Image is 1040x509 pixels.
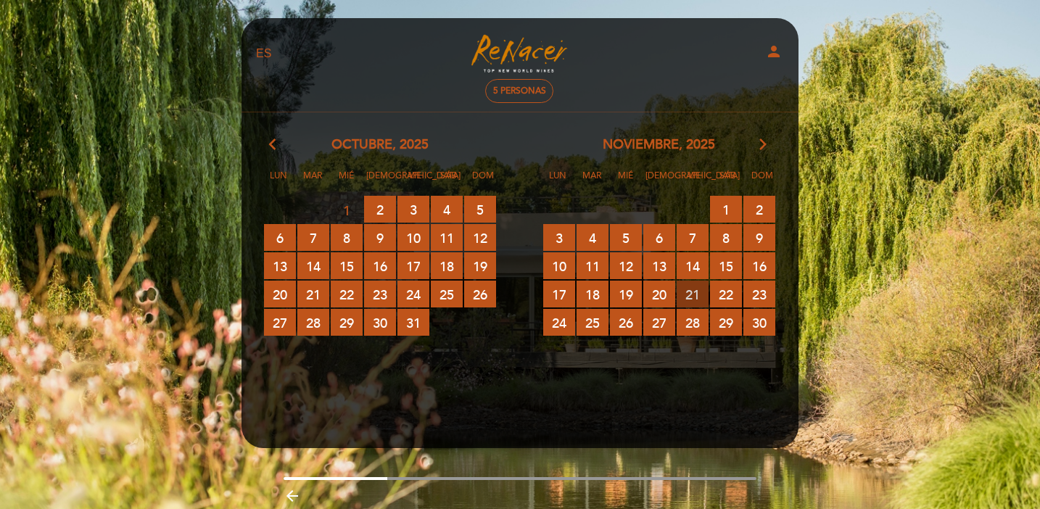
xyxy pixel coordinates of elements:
[284,487,301,505] i: arrow_backward
[677,224,709,251] span: 7
[331,281,363,307] span: 22
[756,136,769,154] i: arrow_forward_ios
[643,309,675,336] span: 27
[264,281,296,307] span: 20
[710,281,742,307] span: 22
[493,86,546,96] span: 5 personas
[743,309,775,336] span: 30
[643,252,675,279] span: 13
[331,224,363,251] span: 8
[431,196,463,223] span: 4
[397,281,429,307] span: 24
[543,309,575,336] span: 24
[643,224,675,251] span: 6
[603,136,715,154] span: noviembre, 2025
[364,252,396,279] span: 16
[297,252,329,279] span: 14
[332,168,361,195] span: Mié
[577,168,606,195] span: Mar
[765,43,783,65] button: person
[743,224,775,251] span: 9
[464,252,496,279] span: 19
[431,224,463,251] span: 11
[464,224,496,251] span: 12
[677,252,709,279] span: 14
[710,196,742,223] span: 1
[364,196,396,223] span: 2
[364,309,396,336] span: 30
[397,224,429,251] span: 10
[331,252,363,279] span: 15
[543,281,575,307] span: 17
[331,136,429,154] span: octubre, 2025
[331,309,363,336] span: 29
[577,252,608,279] span: 11
[464,281,496,307] span: 26
[434,168,463,195] span: Sáb
[429,34,610,74] a: Restaurante Renacer
[610,252,642,279] span: 12
[543,224,575,251] span: 3
[577,224,608,251] span: 4
[297,281,329,307] span: 21
[710,224,742,251] span: 8
[264,224,296,251] span: 6
[397,196,429,223] span: 3
[710,309,742,336] span: 29
[543,168,572,195] span: Lun
[611,168,640,195] span: Mié
[610,309,642,336] span: 26
[743,252,775,279] span: 16
[748,168,777,195] span: Dom
[680,168,709,195] span: Vie
[743,196,775,223] span: 2
[364,224,396,251] span: 9
[645,168,674,195] span: [DEMOGRAPHIC_DATA]
[297,224,329,251] span: 7
[577,309,608,336] span: 25
[643,281,675,307] span: 20
[543,252,575,279] span: 10
[364,281,396,307] span: 23
[366,168,395,195] span: [DEMOGRAPHIC_DATA]
[298,168,327,195] span: Mar
[610,281,642,307] span: 19
[469,168,498,195] span: Dom
[264,309,296,336] span: 27
[297,309,329,336] span: 28
[577,281,608,307] span: 18
[264,252,296,279] span: 13
[677,309,709,336] span: 28
[397,309,429,336] span: 31
[431,281,463,307] span: 25
[765,43,783,60] i: person
[677,281,709,307] span: 21
[464,196,496,223] span: 5
[397,252,429,279] span: 17
[431,252,463,279] span: 18
[714,168,743,195] span: Sáb
[710,252,742,279] span: 15
[610,224,642,251] span: 5
[264,168,293,195] span: Lun
[269,136,282,154] i: arrow_back_ios
[400,168,429,195] span: Vie
[331,196,363,223] span: 1
[743,281,775,307] span: 23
